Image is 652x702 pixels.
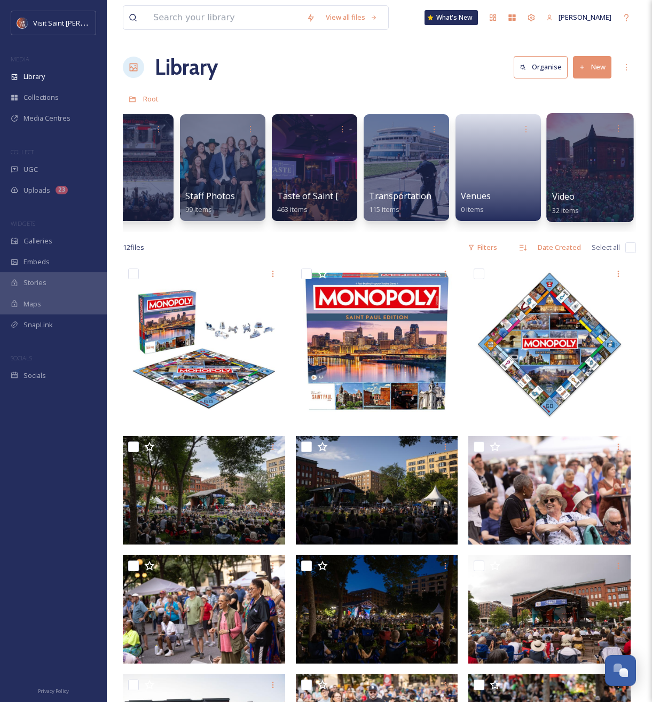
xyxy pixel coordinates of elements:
span: WIDGETS [11,219,35,227]
a: Taste of Saint [PERSON_NAME]463 items [277,191,404,214]
a: Venues0 items [461,191,491,214]
a: Root [143,92,159,105]
span: SnapLink [23,320,53,330]
span: COLLECT [11,148,34,156]
button: Organise [514,56,568,78]
a: Video32 items [552,192,579,215]
span: 463 items [277,204,308,214]
span: Taste of Saint [PERSON_NAME] [277,190,404,202]
a: [PERSON_NAME] [541,7,617,28]
img: ext_1753983092.876794_sarahtcjazzfest@gmail.com-TCJAZZ25163.jpg [468,436,631,545]
span: Transportation [369,190,431,202]
img: Monoploy.jpg [123,263,285,425]
span: 12 file s [123,242,144,253]
a: Library [155,51,218,83]
img: Visit%20Saint%20Paul%20Updated%20Profile%20Image.jpg [17,18,28,28]
img: ext_1753983085.965162_sarahtcjazzfest@gmail.com-TCJAZZ25090.jpg [296,555,458,664]
span: Galleries [23,236,52,246]
span: SOCIALS [11,354,32,362]
span: MEDIA [11,55,29,63]
span: Stories [23,278,46,288]
span: Socials [23,370,46,381]
a: Privacy Policy [38,684,69,697]
span: Root [143,94,159,104]
button: Open Chat [605,655,636,686]
span: 115 items [369,204,399,214]
span: Venues [461,190,491,202]
img: ext_1753983092.294678_sarahtcjazzfest@gmail.com-TCJAZZ25158.jpg [123,555,285,664]
a: Staff Photos99 items [185,191,235,214]
button: New [573,56,611,78]
span: 32 items [552,205,579,215]
span: Library [23,72,45,82]
div: 23 [56,186,68,194]
img: ext_1753983093.791035_sarahtcjazzfest@gmail.com-TCJAZZ25320.jpg [296,436,458,545]
span: Video [552,191,575,202]
img: ext_1753983084.523613_sarahtcjazzfest@gmail.com-TCJAZZ25022.jpg [468,555,631,664]
a: View all files [320,7,383,28]
a: What's New [425,10,478,25]
span: 99 items [185,204,212,214]
span: Embeds [23,257,50,267]
div: Filters [462,237,502,258]
a: Organise [514,56,573,78]
img: Monopoly Board.jpg [468,263,631,425]
span: Maps [23,299,41,309]
span: [PERSON_NAME] [559,12,611,22]
span: Privacy Policy [38,688,69,695]
span: Uploads [23,185,50,195]
img: Monopoly Box.jpg [296,263,458,425]
span: 0 items [461,204,484,214]
a: Transportation115 items [369,191,431,214]
span: Visit Saint [PERSON_NAME] [33,18,119,28]
span: Media Centres [23,113,70,123]
span: Collections [23,92,59,102]
img: ext_1753983096.247894_sarahtcjazzfest@gmail.com-TCJAZZ25025 (1).jpg [123,436,285,545]
div: Date Created [532,237,586,258]
span: Select all [592,242,620,253]
span: Staff Photos [185,190,235,202]
input: Search your library [148,6,301,29]
span: UGC [23,164,38,175]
